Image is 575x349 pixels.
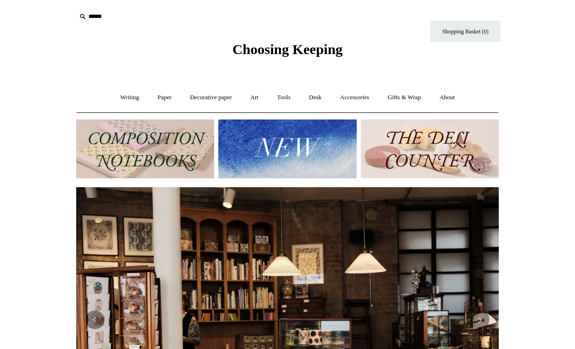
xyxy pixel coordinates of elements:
[361,119,499,178] img: The Deli Counter
[431,85,463,110] a: About
[379,85,430,110] a: Gifts & Wrap
[332,85,378,110] a: Accessories
[76,119,214,178] img: 202302 Composition ledgers.jpg__PID:69722ee6-fa44-49dd-a067-31375e5d54ec
[182,85,240,110] a: Decorative paper
[301,85,330,110] a: Desk
[232,49,343,56] a: Choosing Keeping
[269,85,299,110] a: Tools
[112,85,148,110] a: Writing
[430,21,501,42] a: Shopping Basket (0)
[242,85,267,110] a: Art
[149,85,180,110] a: Paper
[471,310,489,329] button: Next
[218,119,356,178] img: New.jpg__PID:f73bdf93-380a-4a35-bcfe-7823039498e1
[232,41,343,57] span: Choosing Keeping
[86,310,104,329] button: Previous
